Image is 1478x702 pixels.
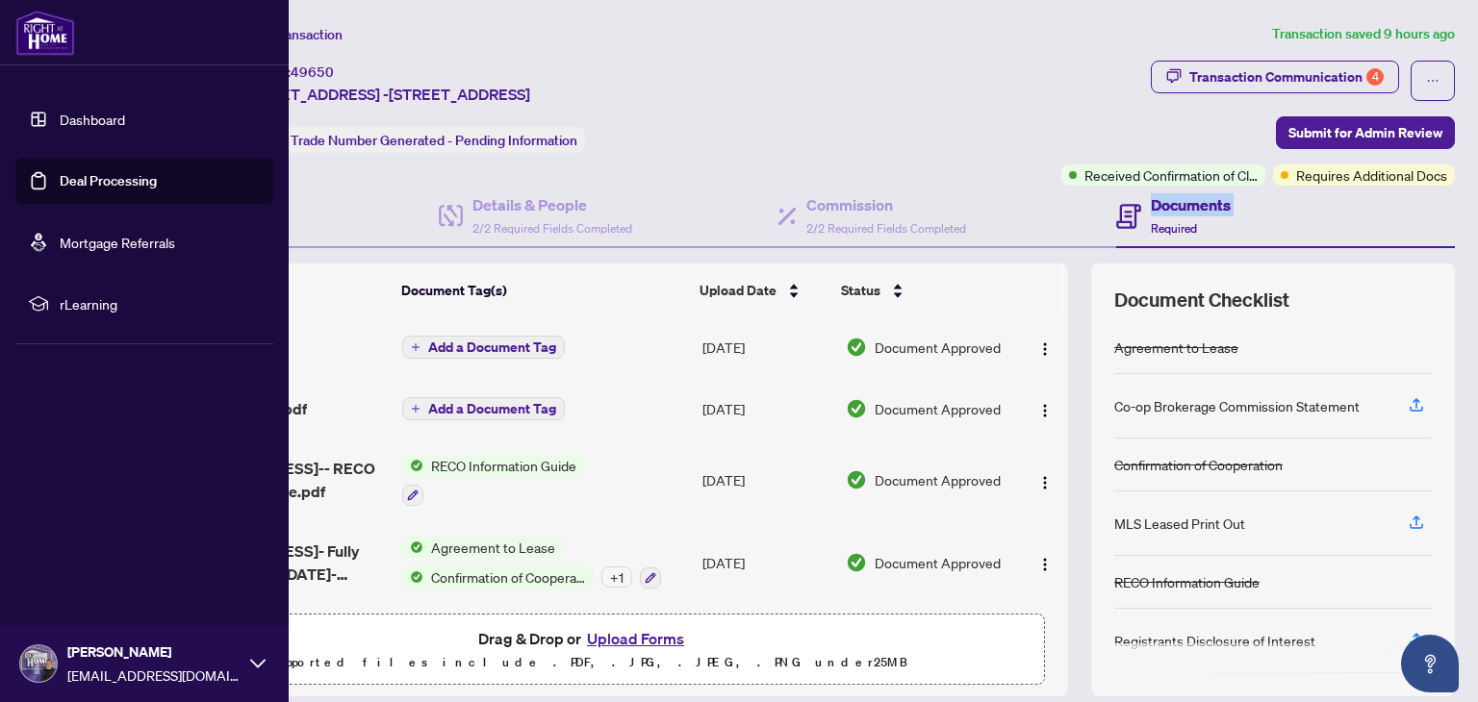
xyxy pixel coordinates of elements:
span: Received Confirmation of Closing [1084,164,1258,186]
button: Status IconAgreement to LeaseStatus IconConfirmation of Cooperation+1 [402,537,661,589]
div: Confirmation of Cooperation [1114,454,1283,475]
th: Status [833,263,1011,317]
span: Requires Additional Docs [1296,164,1447,186]
button: Add a Document Tag [402,397,565,420]
span: Document Approved [875,469,1001,490]
button: Add a Document Tag [402,336,565,359]
button: Upload Forms [581,626,690,651]
td: [DATE] [695,521,838,604]
span: Agreement to Lease [423,537,563,558]
span: rLearning [60,293,260,314]
img: Document Status [846,469,867,490]
div: RECO Information Guide [1114,571,1260,592]
span: Add a Document Tag [428,340,556,354]
button: Logo [1030,547,1060,578]
button: Logo [1030,332,1060,363]
span: Required [1151,221,1197,236]
button: Status IconRECO Information Guide [402,455,584,507]
img: logo [15,10,75,56]
td: [DATE] [695,439,838,522]
span: plus [411,342,420,352]
span: 2/2 Required Fields Completed [472,221,632,236]
span: Document Checklist [1114,287,1289,313]
td: [DATE] [695,378,838,439]
button: Logo [1030,464,1060,495]
a: Deal Processing [60,172,157,189]
div: Agreement to Lease [1114,337,1238,358]
img: Logo [1037,341,1053,357]
img: Logo [1037,403,1053,418]
span: Submit for Admin Review [1288,117,1442,148]
span: RECO Information Guide [423,455,584,476]
th: Upload Date [692,263,834,317]
div: 4 [1366,68,1384,86]
span: Document Approved [875,552,1001,573]
th: Document Tag(s) [394,263,692,317]
div: MLS Leased Print Out [1114,513,1245,534]
button: Logo [1030,393,1060,424]
button: Add a Document Tag [402,396,565,421]
button: Submit for Admin Review [1276,116,1455,149]
a: Dashboard [60,111,125,128]
span: Drag & Drop or [478,626,690,651]
span: Add a Document Tag [428,402,556,415]
span: Trade Number Generated - Pending Information [291,132,577,149]
span: [PERSON_NAME] [67,641,241,663]
span: plus [411,404,420,414]
div: + 1 [601,566,632,588]
img: Logo [1037,557,1053,572]
span: [EMAIL_ADDRESS][DOMAIN_NAME] [67,664,241,686]
div: Registrants Disclosure of Interest [1114,630,1315,651]
img: Status Icon [402,537,423,558]
article: Transaction saved 9 hours ago [1272,23,1455,45]
div: Co-op Brokerage Commission Statement [1114,395,1360,416]
h4: Documents [1151,193,1231,216]
div: Transaction Communication [1189,62,1384,92]
span: ellipsis [1426,74,1440,88]
div: Status: [239,127,585,153]
p: Supported files include .PDF, .JPG, .JPEG, .PNG under 25 MB [136,651,1032,674]
span: Status [841,280,880,301]
h4: Details & People [472,193,632,216]
img: Profile Icon [20,645,57,682]
span: Document Approved [875,398,1001,419]
td: [DATE] [695,316,838,378]
h4: Commission [806,193,966,216]
button: Transaction Communication4 [1151,61,1399,93]
span: Confirmation of Cooperation [423,566,594,588]
img: Status Icon [402,566,423,588]
span: Drag & Drop orUpload FormsSupported files include .PDF, .JPG, .JPEG, .PNG under25MB [124,614,1044,686]
span: 49650 [291,63,334,81]
img: Document Status [846,552,867,573]
button: Add a Document Tag [402,335,565,360]
span: View Transaction [240,26,343,43]
img: Logo [1037,475,1053,490]
span: [STREET_ADDRESS] -[STREET_ADDRESS] [239,83,530,106]
img: Document Status [846,337,867,358]
img: Document Status [846,398,867,419]
button: Open asap [1401,635,1459,692]
img: Status Icon [402,455,423,476]
span: Upload Date [700,280,777,301]
span: Document Approved [875,337,1001,358]
span: 2/2 Required Fields Completed [806,221,966,236]
a: Mortgage Referrals [60,234,175,251]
